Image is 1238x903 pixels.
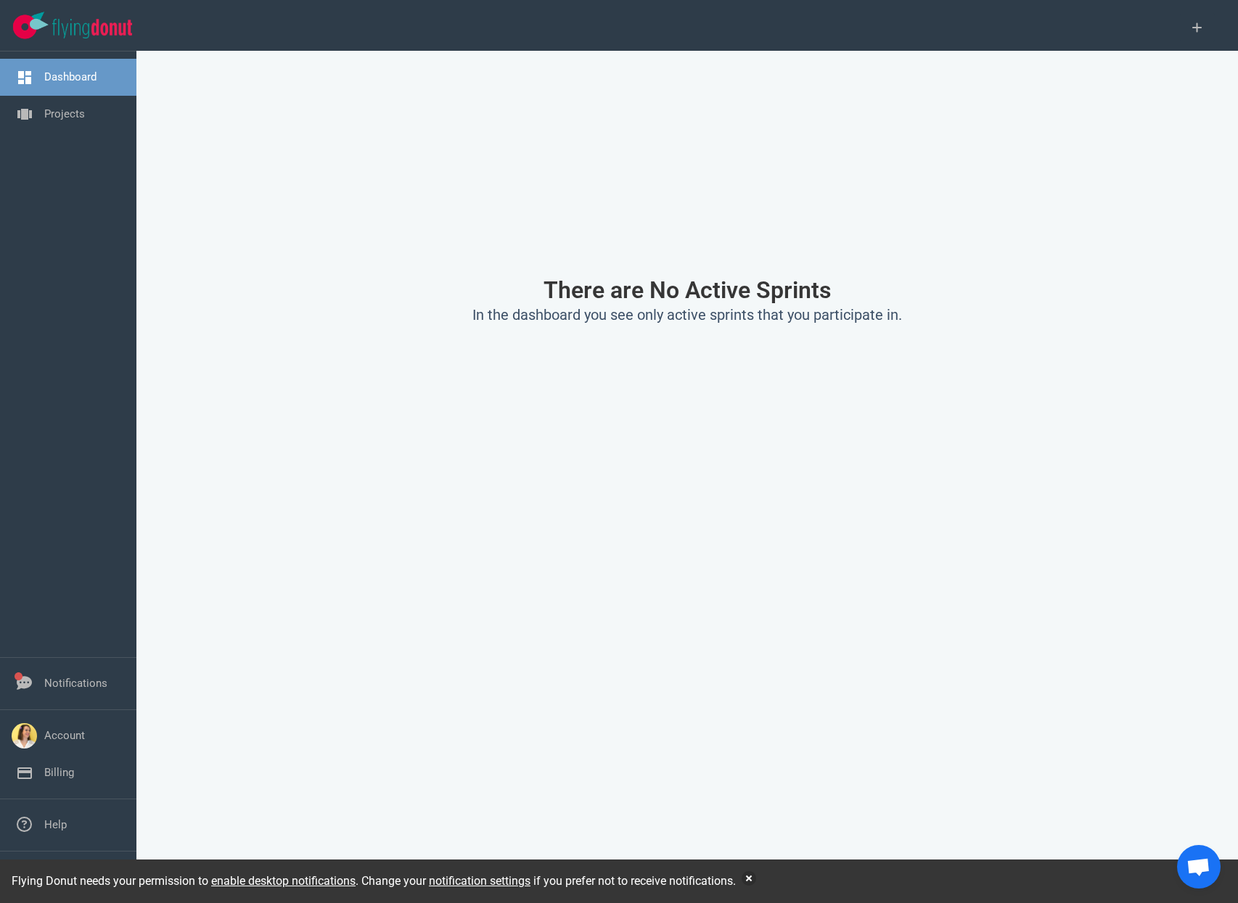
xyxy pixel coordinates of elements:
a: Ouvrir le chat [1177,845,1221,888]
a: Notifications [44,677,107,690]
a: Projects [44,107,85,120]
a: enable desktop notifications [211,874,356,888]
a: Billing [44,766,74,779]
a: Dashboard [44,70,97,83]
a: Account [44,729,85,742]
h1: There are No Active Sprints [200,277,1175,303]
a: Help [44,818,67,831]
span: . Change your if you prefer not to receive notifications. [356,874,736,888]
a: notification settings [429,874,530,888]
h2: In the dashboard you see only active sprints that you participate in. [200,306,1175,324]
img: Flying Donut text logo [52,19,132,38]
span: Flying Donut needs your permission to [12,874,356,888]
